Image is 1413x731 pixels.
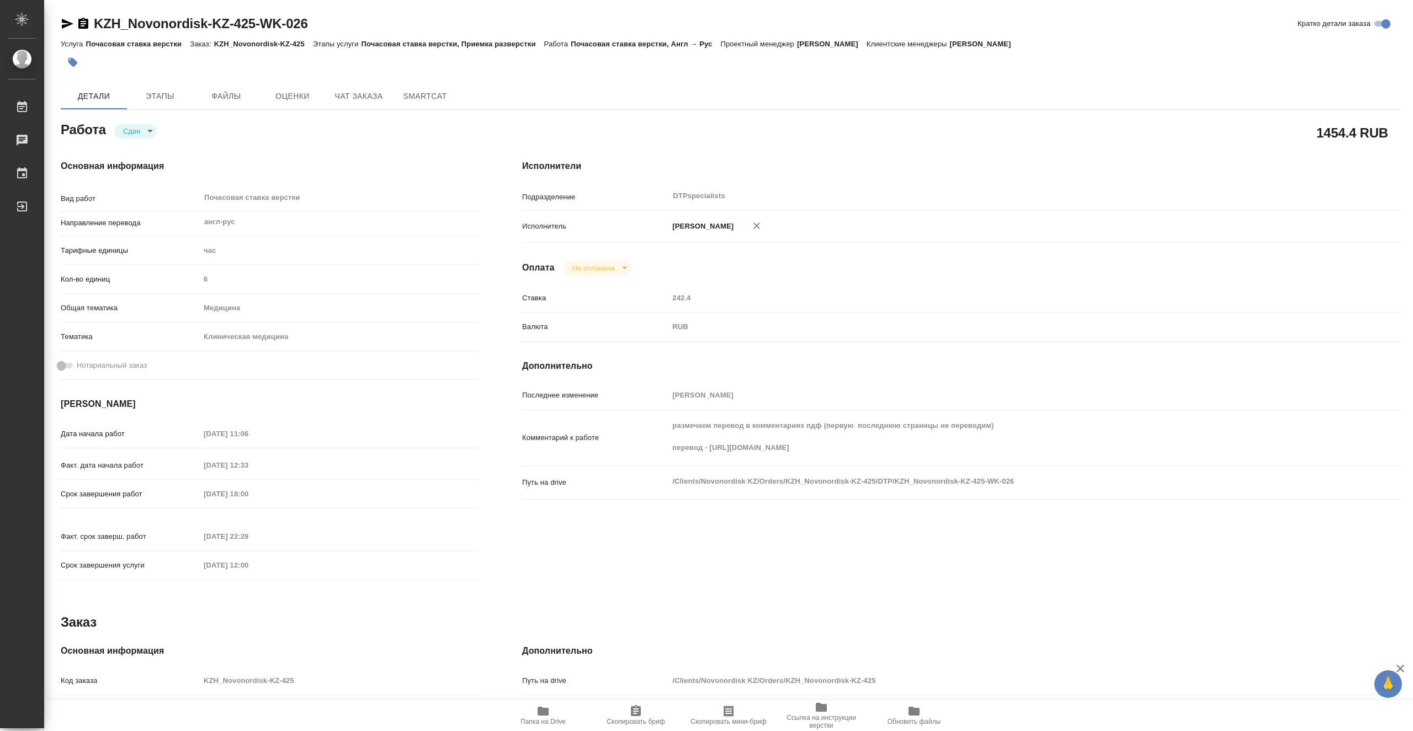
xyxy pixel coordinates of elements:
p: Вид работ [61,193,200,204]
button: Скопировать бриф [589,700,682,731]
p: Кол-во единиц [61,274,200,285]
p: Факт. дата начала работ [61,460,200,471]
textarea: /Clients/Novonordisk KZ/Orders/KZH_Novonordisk-KZ-425/DTP/KZH_Novonordisk-KZ-425-WK-026 [668,472,1327,491]
span: Нотариальный заказ [77,360,147,371]
p: Почасовая ставка верстки, Приемка разверстки [362,40,544,48]
button: Добавить тэг [61,50,85,75]
p: Исполнитель [522,221,668,232]
p: Этапы услуги [313,40,362,48]
div: Сдан [564,261,631,276]
span: Чат заказа [332,89,385,103]
button: Скопировать ссылку [77,17,90,30]
h2: Заказ [61,613,97,631]
p: Работа [544,40,571,48]
button: 🙏 [1374,670,1402,698]
div: RUB [668,317,1327,336]
span: Оценки [266,89,319,103]
div: час [200,241,478,260]
p: [PERSON_NAME] [668,221,734,232]
p: Код заказа [61,675,200,686]
h4: Основная информация [61,160,478,173]
p: Факт. срок заверш. работ [61,531,200,542]
input: Пустое поле [200,426,296,442]
input: Пустое поле [668,672,1327,688]
input: Пустое поле [668,290,1327,306]
h2: Работа [61,119,106,139]
button: Сдан [120,126,144,136]
p: KZH_Novonordisk-KZ-425 [214,40,313,48]
div: Клиническая медицина [200,327,478,346]
p: Комментарий к работе [522,432,668,443]
p: [PERSON_NAME] [950,40,1019,48]
span: Скопировать мини-бриф [690,718,766,725]
p: Путь на drive [522,477,668,488]
p: Услуга [61,40,86,48]
p: Проектный менеджер [720,40,796,48]
p: Дата начала работ [61,428,200,439]
p: Подразделение [522,192,668,203]
span: Обновить файлы [888,718,941,725]
button: Удалить исполнителя [745,214,769,238]
span: Скопировать бриф [607,718,665,725]
h4: Оплата [522,261,555,274]
div: Сдан [114,124,157,139]
p: Срок завершения услуги [61,560,200,571]
span: Папка на Drive [520,718,566,725]
input: Пустое поле [200,672,478,688]
p: Клиентские менеджеры [867,40,950,48]
input: Пустое поле [200,457,296,473]
span: Кратко детали заказа [1298,18,1370,29]
p: Ставка [522,293,668,304]
input: Пустое поле [200,528,296,544]
span: Детали [67,89,120,103]
h4: Дополнительно [522,644,1401,658]
h4: Исполнители [522,160,1401,173]
span: SmartCat [399,89,451,103]
button: Скопировать ссылку для ЯМессенджера [61,17,74,30]
p: Последнее изменение [522,390,668,401]
button: Ссылка на инструкции верстки [775,700,868,731]
div: Медицина [200,299,478,317]
p: Валюта [522,321,668,332]
h4: Дополнительно [522,359,1401,373]
p: Почасовая ставка верстки, Англ → Рус [571,40,720,48]
span: Ссылка на инструкции верстки [782,714,861,729]
p: [PERSON_NAME] [797,40,867,48]
button: Обновить файлы [868,700,960,731]
p: Тематика [61,331,200,342]
h4: [PERSON_NAME] [61,398,478,411]
p: Заказ: [190,40,214,48]
input: Пустое поле [200,486,296,502]
span: Файлы [200,89,253,103]
button: Не оплачена [569,263,618,273]
h4: Основная информация [61,644,478,658]
input: Пустое поле [668,387,1327,403]
h2: 1454.4 RUB [1316,123,1388,142]
p: Общая тематика [61,303,200,314]
span: 🙏 [1379,672,1398,696]
input: Пустое поле [200,271,478,287]
p: Срок завершения работ [61,489,200,500]
p: Путь на drive [522,675,668,686]
input: Пустое поле [200,557,296,573]
span: Этапы [134,89,187,103]
button: Скопировать мини-бриф [682,700,775,731]
button: Папка на Drive [497,700,589,731]
a: KZH_Novonordisk-KZ-425-WK-026 [94,16,308,31]
p: Направление перевода [61,218,200,229]
textarea: размечаем перевод в комментариях пдф (первую последнюю страницы не переводим) перевод - [URL][DOM... [668,416,1327,457]
p: Тарифные единицы [61,245,200,256]
p: Почасовая ставка верстки [86,40,190,48]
